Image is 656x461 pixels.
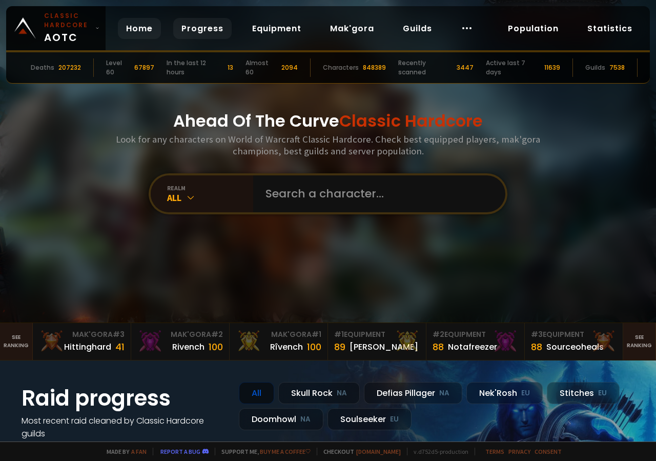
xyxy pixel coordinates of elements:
[22,414,227,440] h4: Most recent raid cleaned by Classic Hardcore guilds
[334,340,345,354] div: 89
[485,448,504,455] a: Terms
[44,11,91,45] span: AOTC
[363,63,386,72] div: 848389
[245,58,277,77] div: Almost 60
[334,329,420,340] div: Equipment
[544,63,560,72] div: 11639
[356,448,401,455] a: [DOMAIN_NAME]
[439,388,449,398] small: NA
[33,323,131,360] a: Mak'Gora#3Hittinghard41
[167,192,253,204] div: All
[239,408,323,430] div: Doomhowl
[466,382,543,404] div: Nek'Rosh
[22,382,227,414] h1: Raid progress
[433,340,444,354] div: 88
[521,388,530,398] small: EU
[131,448,147,455] a: a fan
[364,382,462,404] div: Defias Pillager
[609,63,625,72] div: 7538
[457,63,474,72] div: 3447
[547,382,620,404] div: Stitches
[339,109,483,132] span: Classic Hardcore
[100,448,147,455] span: Made by
[58,63,81,72] div: 207232
[137,329,223,340] div: Mak'Gora
[546,340,604,353] div: Sourceoheals
[173,18,232,39] a: Progress
[433,329,444,339] span: # 2
[448,340,497,353] div: Notafreezer
[323,63,359,72] div: Characters
[337,388,347,398] small: NA
[113,329,125,339] span: # 3
[407,448,468,455] span: v. d752d5 - production
[334,329,344,339] span: # 1
[327,408,412,430] div: Soulseeker
[531,329,617,340] div: Equipment
[44,11,91,30] small: Classic Hardcore
[278,382,360,404] div: Skull Rock
[350,340,418,353] div: [PERSON_NAME]
[160,448,200,455] a: Report a bug
[209,340,223,354] div: 100
[134,63,154,72] div: 67897
[525,323,623,360] a: #3Equipment88Sourceoheals
[167,184,253,192] div: realm
[112,133,544,157] h3: Look for any characters on World of Warcraft Classic Hardcore. Check best equipped players, mak'g...
[131,323,230,360] a: Mak'Gora#2Rivench100
[230,323,328,360] a: Mak'Gora#1Rîvench100
[585,63,605,72] div: Guilds
[398,58,453,77] div: Recently scanned
[508,448,530,455] a: Privacy
[244,18,310,39] a: Equipment
[312,329,321,339] span: # 1
[395,18,440,39] a: Guilds
[598,388,607,398] small: EU
[115,340,125,354] div: 41
[426,323,525,360] a: #2Equipment88Notafreezer
[118,18,161,39] a: Home
[106,58,130,77] div: Level 60
[236,329,321,340] div: Mak'Gora
[228,63,233,72] div: 13
[22,440,88,452] a: See all progress
[173,109,483,133] h1: Ahead Of The Curve
[259,175,493,212] input: Search a character...
[486,58,540,77] div: Active last 7 days
[300,414,311,425] small: NA
[317,448,401,455] span: Checkout
[433,329,518,340] div: Equipment
[31,63,54,72] div: Deaths
[172,340,204,353] div: Rivench
[211,329,223,339] span: # 2
[239,382,274,404] div: All
[531,329,543,339] span: # 3
[500,18,567,39] a: Population
[307,340,321,354] div: 100
[270,340,303,353] div: Rîvench
[535,448,562,455] a: Consent
[6,6,106,50] a: Classic HardcoreAOTC
[531,340,542,354] div: 88
[328,323,426,360] a: #1Equipment89[PERSON_NAME]
[579,18,641,39] a: Statistics
[260,448,311,455] a: Buy me a coffee
[322,18,382,39] a: Mak'gora
[390,414,399,425] small: EU
[623,323,656,360] a: Seeranking
[281,63,298,72] div: 2094
[64,340,111,353] div: Hittinghard
[39,329,125,340] div: Mak'Gora
[167,58,223,77] div: In the last 12 hours
[215,448,311,455] span: Support me,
